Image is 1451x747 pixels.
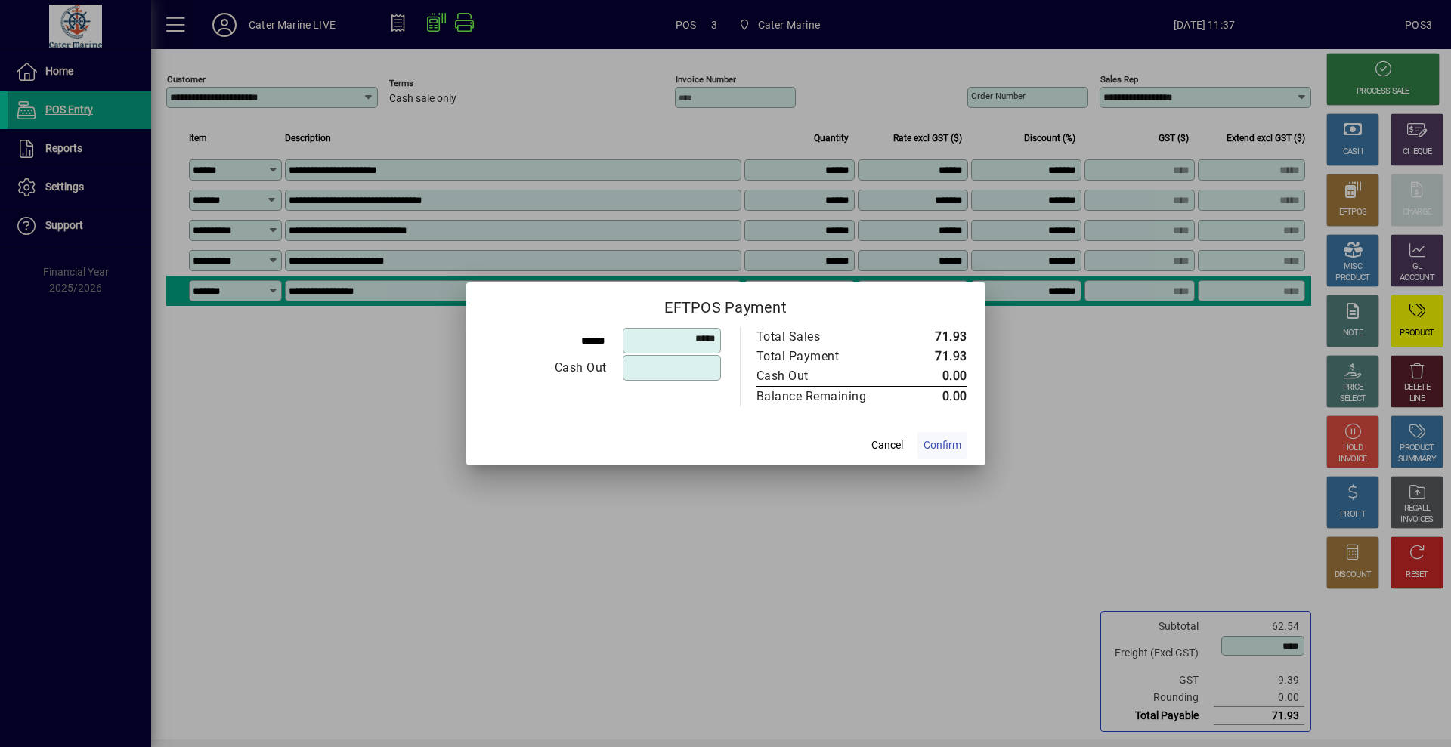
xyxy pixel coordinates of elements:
[924,437,961,453] span: Confirm
[756,327,899,347] td: Total Sales
[756,367,883,385] div: Cash Out
[863,432,911,459] button: Cancel
[756,387,883,406] div: Balance Remaining
[466,282,985,326] h2: EFTPOS Payment
[917,432,967,459] button: Confirm
[899,366,967,387] td: 0.00
[899,327,967,347] td: 71.93
[485,359,607,377] div: Cash Out
[756,347,899,366] td: Total Payment
[899,347,967,366] td: 71.93
[871,437,903,453] span: Cancel
[899,386,967,406] td: 0.00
